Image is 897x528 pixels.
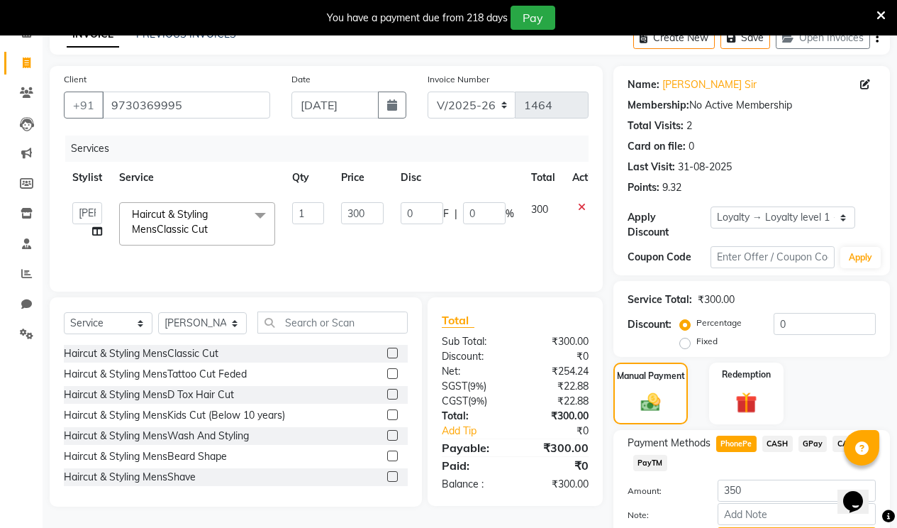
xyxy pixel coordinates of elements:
[471,395,484,407] span: 9%
[442,380,467,392] span: SGST
[64,387,234,402] div: Haircut & Styling MensD Tox Hair Cut
[696,335,718,348] label: Fixed
[628,292,692,307] div: Service Total:
[470,380,484,392] span: 9%
[840,247,881,268] button: Apply
[776,27,870,49] button: Open Invoices
[762,436,793,452] span: CASH
[64,429,249,444] div: Haircut & Styling MensWash And Styling
[716,436,757,452] span: PhonePe
[515,477,599,492] div: ₹300.00
[617,485,707,497] label: Amount:
[564,162,611,194] th: Action
[718,480,876,502] input: Amount
[686,119,692,133] div: 2
[633,27,715,49] button: Create New
[431,409,516,424] div: Total:
[662,77,757,92] a: [PERSON_NAME] Sir
[617,509,707,522] label: Note:
[515,379,599,394] div: ₹22.88
[431,457,516,474] div: Paid:
[628,436,711,451] span: Payment Methods
[431,394,516,409] div: ( )
[628,98,689,113] div: Membership:
[511,6,555,30] button: Pay
[515,394,599,409] div: ₹22.88
[722,368,771,381] label: Redemption
[64,162,111,194] th: Stylist
[208,223,214,236] a: x
[628,180,659,195] div: Points:
[515,334,599,349] div: ₹300.00
[515,409,599,424] div: ₹300.00
[431,364,516,379] div: Net:
[132,208,208,236] span: Haircut & Styling MensClassic Cut
[65,136,599,162] div: Services
[64,346,218,361] div: Haircut & Styling MensClassic Cut
[628,250,711,265] div: Coupon Code
[523,162,564,194] th: Total
[392,162,523,194] th: Disc
[628,210,711,240] div: Apply Discount
[729,390,764,416] img: _gift.svg
[633,455,667,471] span: PayTM
[529,424,599,439] div: ₹0
[431,439,516,456] div: Payable:
[628,160,675,175] div: Last Visit:
[531,203,548,216] span: 300
[64,470,196,485] div: Haircut & Styling MensShave
[617,370,685,383] label: Manual Payment
[64,92,104,119] button: +91
[284,162,333,194] th: Qty
[718,503,876,525] input: Add Note
[635,391,667,414] img: _cash.svg
[628,98,876,113] div: No Active Membership
[442,313,474,328] span: Total
[628,139,686,154] div: Card on file:
[798,436,828,452] span: GPay
[662,180,681,195] div: 9.32
[837,471,883,514] iframe: chat widget
[696,317,742,329] label: Percentage
[64,367,247,382] div: Haircut & Styling MensTattoo Cut Feded
[111,162,284,194] th: Service
[431,334,516,349] div: Sub Total:
[64,73,87,86] label: Client
[506,207,514,221] span: %
[455,207,457,221] span: |
[431,349,516,364] div: Discount:
[333,162,392,194] th: Price
[431,477,516,492] div: Balance :
[678,160,732,175] div: 31-08-2025
[711,246,835,268] input: Enter Offer / Coupon Code
[327,11,508,26] div: You have a payment due from 218 days
[431,424,529,439] a: Add Tip
[832,436,863,452] span: CARD
[431,379,516,394] div: ( )
[64,449,227,464] div: Haircut & Styling MensBeard Shape
[515,364,599,379] div: ₹254.24
[720,27,770,49] button: Save
[515,349,599,364] div: ₹0
[628,119,684,133] div: Total Visits:
[443,207,449,221] span: F
[698,292,735,307] div: ₹300.00
[515,439,599,456] div: ₹300.00
[291,73,311,86] label: Date
[64,408,285,423] div: Haircut & Styling MensKids Cut (Below 10 years)
[689,139,694,154] div: 0
[428,73,489,86] label: Invoice Number
[628,77,659,92] div: Name:
[442,395,468,407] span: CGST
[102,92,270,119] input: Search by Name/Mobile/Email/Code
[257,312,408,334] input: Search or Scan
[628,317,672,332] div: Discount:
[515,457,599,474] div: ₹0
